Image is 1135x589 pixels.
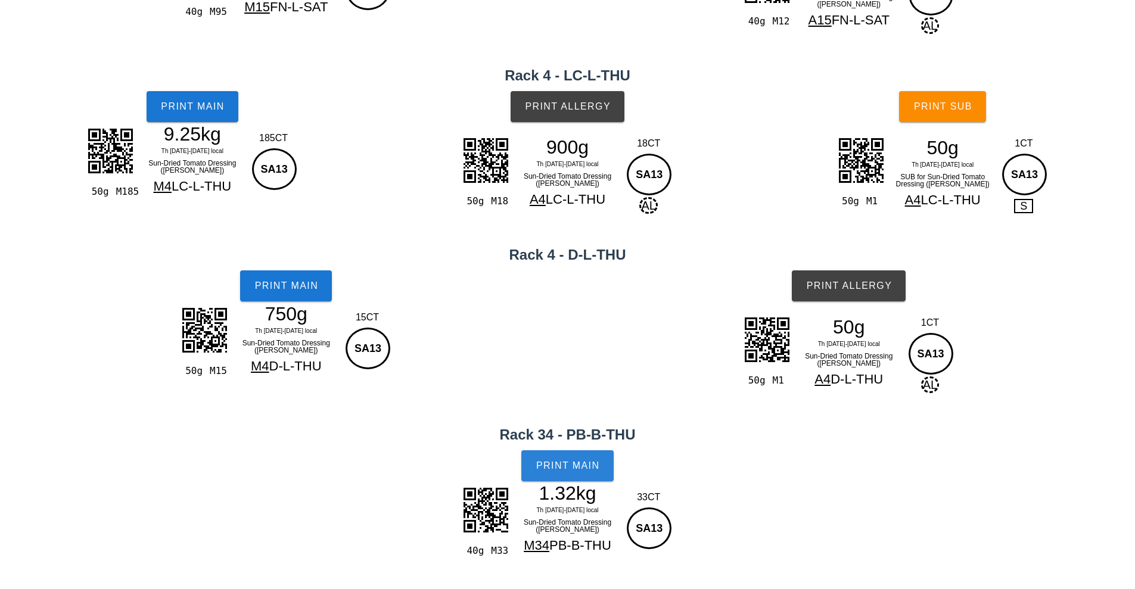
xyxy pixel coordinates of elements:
div: SA13 [346,328,390,369]
div: Sun-Dried Tomato Dressing ([PERSON_NAME]) [797,350,901,369]
div: 50g [86,184,111,200]
span: Print Allergy [524,101,611,112]
div: 185CT [249,131,298,145]
img: 3fAAAAABJRU5ErkJggg== [456,130,515,190]
div: M1 [862,194,886,209]
span: Print Main [160,101,225,112]
div: SA13 [1002,154,1047,195]
button: Print Allergy [792,270,906,301]
h2: Rack 4 - LC-L-THU [7,65,1128,86]
div: SA13 [909,333,953,375]
div: 40g [462,543,486,559]
button: Print Sub [899,91,986,122]
img: xoN0RyQaVcdcOoc4h6upY1V9UIUnjcgqUPbTSYA8FQgQ4AmkDqhryA+9nNrSihCgRZY0FQiQpnBTnwXIlLLNfQOkKdzUZwEyp... [831,130,891,190]
span: AL [921,376,939,393]
div: 1CT [906,316,955,330]
div: M33 [486,543,511,559]
div: 50g [462,194,486,209]
button: Print Main [147,91,238,122]
div: Sun-Dried Tomato Dressing ([PERSON_NAME]) [234,337,338,356]
div: Sun-Dried Tomato Dressing ([PERSON_NAME]) [141,157,244,176]
div: M185 [111,184,136,200]
h2: Rack 4 - D-L-THU [7,244,1128,266]
div: Sun-Dried Tomato Dressing ([PERSON_NAME]) [516,516,620,535]
span: FN-L-SAT [832,13,890,27]
span: Print Allergy [806,281,892,291]
span: Th [DATE]-[DATE] local [161,148,223,154]
div: 50g [181,363,205,379]
div: 15CT [343,310,392,325]
div: 50g [797,318,901,336]
button: Print Main [521,450,613,481]
div: M1 [768,373,792,388]
span: Th [DATE]-[DATE] local [536,161,598,167]
span: A4 [814,372,831,387]
div: M95 [205,4,229,20]
div: SA13 [627,154,671,195]
div: M12 [768,14,792,29]
div: 1CT [999,136,1049,151]
div: 50g [837,194,862,209]
h2: Rack 34 - PB-B-THU [7,424,1128,445]
span: M34 [524,538,549,553]
span: LC-L-THU [172,179,231,194]
img: JFD5cbrzhAAAAAElFTkSuQmCC [737,310,797,369]
img: 5NpHYEjZx51DHTFjdmWaStq+x+AlYVu3KOUt+XjG9te8mCBjJ8UlchTHRfZM6ujTBdo8oZYiCvFSCdYWsNMZANgHRB8DxXBVK... [456,480,515,540]
span: Th [DATE]-[DATE] local [912,161,974,168]
span: Th [DATE]-[DATE] local [818,341,880,347]
span: S [1014,199,1033,213]
span: Print Sub [913,101,972,112]
div: 50g [891,139,994,157]
span: M4 [251,359,269,373]
div: 40g [743,14,767,29]
div: 33CT [624,490,673,504]
img: RRAIIQSljTEhZCPY5KoQQlDaGBNCNoJNrgohBKWNMSFkI9jkqhBCUNoYE0I2gk2uCiEEpY0xIWQj2OSqf1Xrdz6lyIawAAAAA... [80,121,140,180]
button: Print Allergy [511,91,624,122]
div: SA13 [627,507,671,549]
div: 1.32kg [516,484,620,502]
span: M4 [153,179,172,194]
span: Print Main [536,460,600,471]
div: M18 [486,194,511,209]
span: Th [DATE]-[DATE] local [536,507,598,513]
div: 40g [181,4,205,20]
span: Th [DATE]-[DATE] local [255,328,317,334]
div: SUB for Sun-Dried Tomato Dressing ([PERSON_NAME]) [891,171,994,190]
span: A4 [905,192,921,207]
span: Print Main [254,281,318,291]
div: M15 [205,363,229,379]
span: A4 [530,192,546,207]
div: 18CT [624,136,673,151]
div: 50g [743,373,767,388]
span: A15 [808,13,831,27]
span: LC-L-THU [921,192,981,207]
div: SA13 [252,148,297,190]
button: Print Main [240,270,332,301]
div: 900g [516,138,620,156]
div: Sun-Dried Tomato Dressing ([PERSON_NAME]) [516,170,620,189]
span: D-L-THU [269,359,322,373]
div: 750g [234,305,338,323]
span: AL [921,17,939,34]
img: 0DGGVBPhT2dv0AAAAASUVORK5CYII= [175,300,234,360]
span: AL [639,197,657,214]
div: 9.25kg [141,125,244,143]
span: D-L-THU [831,372,883,387]
span: LC-L-THU [546,192,605,207]
span: PB-B-THU [549,538,611,553]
